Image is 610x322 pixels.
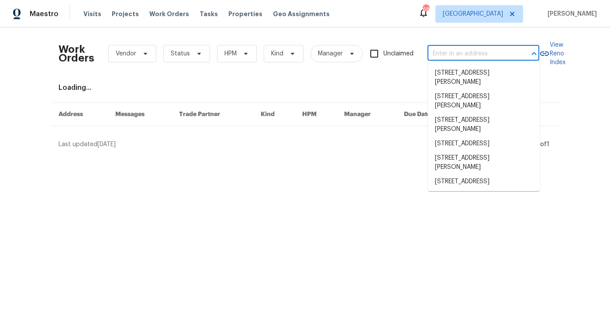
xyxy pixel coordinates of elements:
[108,103,172,126] th: Messages
[52,103,108,126] th: Address
[428,66,540,89] li: [STREET_ADDRESS][PERSON_NAME]
[423,5,429,14] div: 68
[397,103,457,126] th: Due Date
[200,11,218,17] span: Tasks
[171,49,190,58] span: Status
[172,103,254,126] th: Trade Partner
[149,10,189,18] span: Work Orders
[59,83,552,92] div: Loading...
[538,140,549,149] div: 1 of 1
[59,45,94,62] h2: Work Orders
[539,41,565,67] a: View Reno Index
[428,175,540,189] li: [STREET_ADDRESS]
[273,10,330,18] span: Geo Assignments
[116,49,136,58] span: Vendor
[271,49,283,58] span: Kind
[443,10,503,18] span: [GEOGRAPHIC_DATA]
[528,48,540,60] button: Close
[544,10,597,18] span: [PERSON_NAME]
[427,47,515,61] input: Enter in an address
[97,141,116,147] span: [DATE]
[228,10,262,18] span: Properties
[383,49,414,58] span: Unclaimed
[83,10,101,18] span: Visits
[428,113,540,137] li: [STREET_ADDRESS][PERSON_NAME]
[337,103,397,126] th: Manager
[428,189,540,212] li: [STREET_ADDRESS][PERSON_NAME]
[59,140,535,149] div: Last updated
[112,10,139,18] span: Projects
[254,103,295,126] th: Kind
[428,137,540,151] li: [STREET_ADDRESS]
[318,49,343,58] span: Manager
[295,103,337,126] th: HPM
[224,49,237,58] span: HPM
[428,89,540,113] li: [STREET_ADDRESS][PERSON_NAME]
[428,151,540,175] li: [STREET_ADDRESS][PERSON_NAME]
[30,10,59,18] span: Maestro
